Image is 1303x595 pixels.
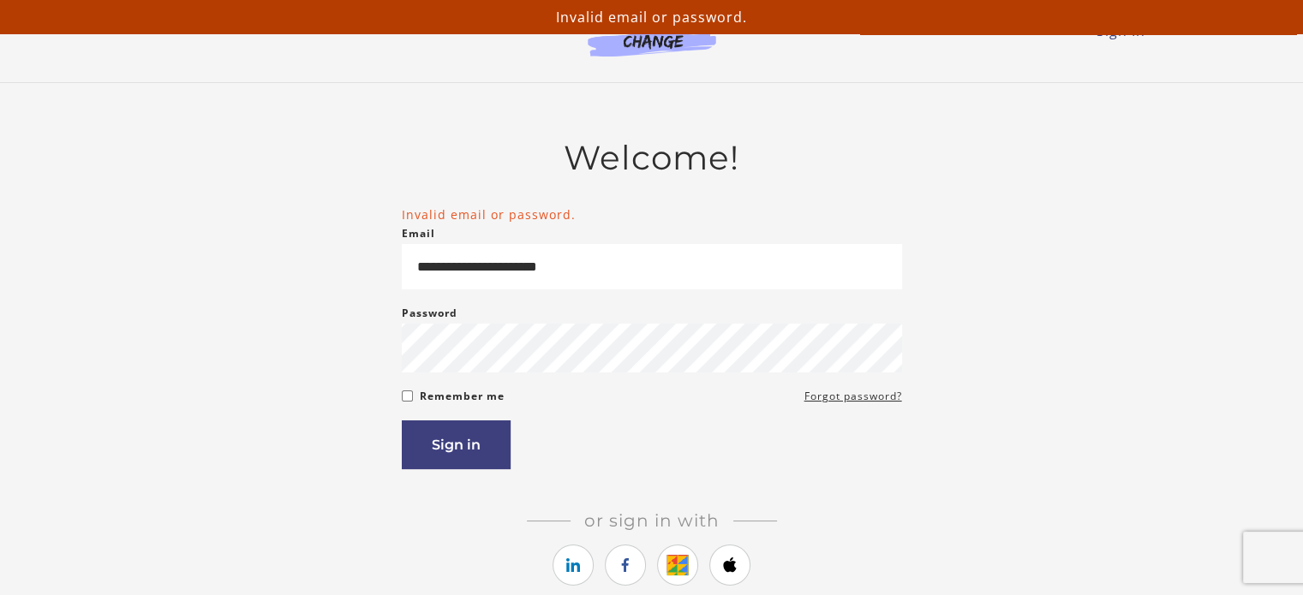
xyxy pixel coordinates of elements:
[570,17,734,57] img: Agents of Change Logo
[709,544,750,586] a: https://courses.thinkific.com/users/auth/apple?ss%5Breferral%5D=&ss%5Buser_return_to%5D=https%3A%...
[553,544,594,586] a: https://courses.thinkific.com/users/auth/linkedin?ss%5Breferral%5D=&ss%5Buser_return_to%5D=https%...
[402,420,511,469] button: Sign in
[420,386,505,407] label: Remember me
[402,223,435,244] label: Email
[804,386,902,407] a: Forgot password?
[657,544,698,586] a: https://courses.thinkific.com/users/auth/google?ss%5Breferral%5D=&ss%5Buser_return_to%5D=https%3A...
[7,7,1296,27] p: Invalid email or password.
[605,544,646,586] a: https://courses.thinkific.com/users/auth/facebook?ss%5Breferral%5D=&ss%5Buser_return_to%5D=https%...
[402,303,457,324] label: Password
[402,205,902,223] li: Invalid email or password.
[571,510,733,531] span: Or sign in with
[402,138,902,178] h2: Welcome!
